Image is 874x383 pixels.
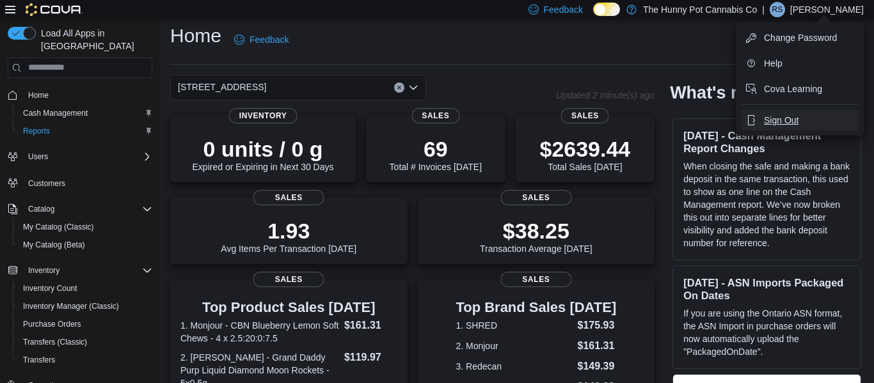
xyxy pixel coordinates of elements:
div: Transaction Average [DATE] [480,218,592,254]
div: Robin Snoek [770,2,785,17]
button: Reports [13,122,157,140]
button: Cash Management [13,104,157,122]
a: My Catalog (Classic) [18,219,99,235]
span: Sales [500,190,571,205]
h3: [DATE] - Cash Management Report Changes [683,129,850,155]
a: Purchase Orders [18,317,86,332]
a: Feedback [229,27,294,52]
span: Sales [411,108,459,123]
span: My Catalog (Beta) [18,237,152,253]
p: If you are using the Ontario ASN format, the ASN Import in purchase orders will now automatically... [683,307,850,358]
button: Sign Out [741,110,859,130]
span: Customers [28,178,65,189]
p: The Hunny Pot Cannabis Co [643,2,757,17]
p: 1.93 [221,218,356,244]
span: Cash Management [18,106,152,121]
span: Users [23,149,152,164]
span: Home [23,87,152,103]
span: Inventory Manager (Classic) [23,301,119,311]
span: Feedback [250,33,289,46]
button: Inventory [3,262,157,279]
dt: 2. Monjour [456,340,572,352]
dt: 1. SHRED [456,319,572,332]
dt: 1. Monjour - CBN Blueberry Lemon Soft Chews - 4 x 2.5:20:0:7.5 [180,319,339,345]
p: $2639.44 [539,136,630,162]
button: Users [3,148,157,166]
span: Inventory Manager (Classic) [18,299,152,314]
a: Inventory Manager (Classic) [18,299,124,314]
span: Transfers (Classic) [23,337,87,347]
button: Cova Learning [741,79,859,99]
p: [PERSON_NAME] [790,2,864,17]
div: Expired or Expiring in Next 30 Days [193,136,334,172]
img: Cova [26,3,83,16]
span: Inventory [28,265,60,276]
span: Inventory [229,108,298,123]
button: Customers [3,173,157,192]
span: My Catalog (Beta) [23,240,85,250]
span: Reports [23,126,50,136]
span: Sales [561,108,609,123]
h2: What's new [670,82,764,103]
button: Inventory Manager (Classic) [13,297,157,315]
button: My Catalog (Classic) [13,218,157,236]
span: Feedback [544,3,583,16]
span: Transfers [18,352,152,368]
span: Home [28,90,49,100]
p: When closing the safe and making a bank deposit in the same transaction, this used to show as one... [683,160,850,249]
a: Transfers [18,352,60,368]
button: Inventory Count [13,279,157,297]
span: Purchase Orders [23,319,81,329]
dt: 3. Redecan [456,360,572,373]
button: Inventory [23,263,65,278]
button: Users [23,149,53,164]
span: RS [772,2,783,17]
dd: $161.31 [578,338,617,354]
div: Total Sales [DATE] [539,136,630,172]
span: Sales [253,272,324,287]
h3: Top Product Sales [DATE] [180,300,397,315]
input: Dark Mode [593,3,620,16]
span: Inventory Count [18,281,152,296]
a: Cash Management [18,106,93,121]
a: Customers [23,176,70,191]
span: Transfers [23,355,55,365]
span: Catalog [23,201,152,217]
span: Cova Learning [764,82,822,95]
button: Change Password [741,27,859,48]
span: My Catalog (Classic) [23,222,94,232]
h3: [DATE] - ASN Imports Packaged On Dates [683,276,850,302]
span: Purchase Orders [18,317,152,332]
p: 69 [390,136,482,162]
a: My Catalog (Beta) [18,237,90,253]
button: Transfers (Classic) [13,333,157,351]
div: Total # Invoices [DATE] [390,136,482,172]
button: Purchase Orders [13,315,157,333]
span: Inventory Count [23,283,77,293]
span: Inventory [23,263,152,278]
span: Transfers (Classic) [18,334,152,350]
a: Reports [18,123,55,139]
span: Dark Mode [593,16,594,17]
span: My Catalog (Classic) [18,219,152,235]
p: $38.25 [480,218,592,244]
p: | [762,2,765,17]
button: Help [741,53,859,74]
h1: Home [170,23,221,49]
dd: $149.39 [578,359,617,374]
a: Inventory Count [18,281,83,296]
button: Home [3,86,157,104]
a: Home [23,88,54,103]
button: My Catalog (Beta) [13,236,157,254]
button: Open list of options [408,82,418,93]
span: Change Password [764,31,837,44]
span: Cash Management [23,108,88,118]
button: Catalog [23,201,60,217]
span: Reports [18,123,152,139]
dd: $119.97 [344,350,397,365]
dd: $161.31 [344,318,397,333]
button: Catalog [3,200,157,218]
span: Sales [253,190,324,205]
p: 0 units / 0 g [193,136,334,162]
span: Sign Out [764,114,799,127]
